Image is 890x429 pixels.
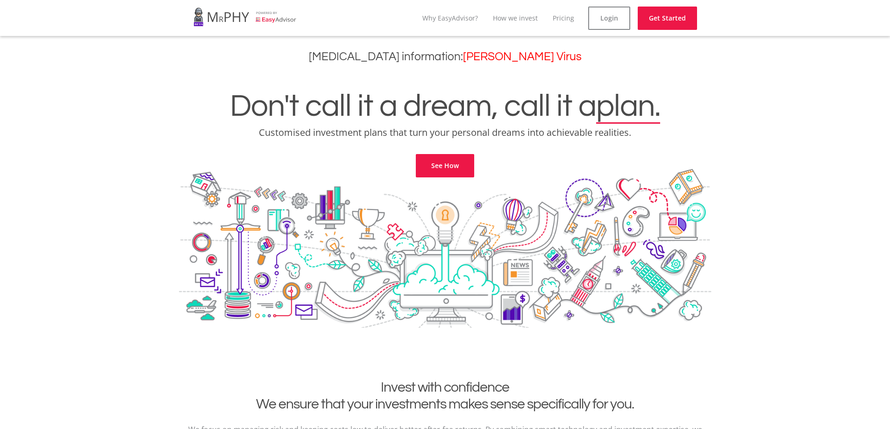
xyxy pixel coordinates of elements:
h3: [MEDICAL_DATA] information: [7,50,883,63]
span: plan. [596,91,660,122]
a: Why EasyAdvisor? [422,14,478,22]
a: Get Started [638,7,697,30]
a: See How [416,154,474,177]
h1: Don't call it a dream, call it a [7,91,883,122]
a: Login [588,7,630,30]
a: How we invest [493,14,538,22]
a: Pricing [553,14,574,22]
a: [PERSON_NAME] Virus [463,51,582,63]
h2: Invest with confidence We ensure that your investments makes sense specifically for you. [186,379,705,413]
p: Customised investment plans that turn your personal dreams into achievable realities. [7,126,883,139]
